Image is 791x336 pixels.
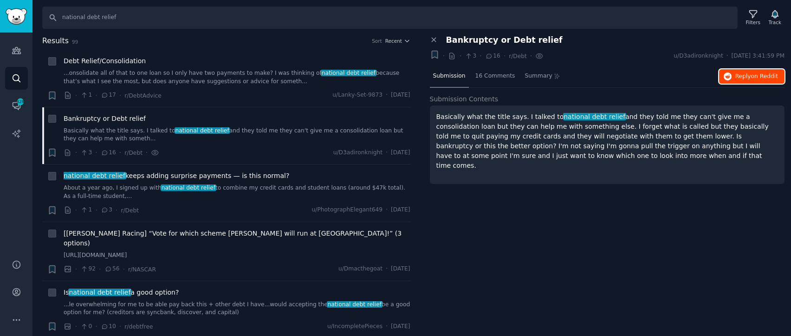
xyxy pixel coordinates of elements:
span: r/Debt [124,150,143,156]
span: · [123,264,125,274]
span: 3 [101,206,112,214]
p: Basically what the title says. I talked to and they told me they can't give me a consolidation lo... [436,112,778,171]
span: · [386,91,388,99]
span: · [530,51,532,61]
span: · [95,322,97,331]
span: Submission [433,72,466,80]
span: · [480,51,481,61]
span: keeps adding surprise payments — is this normal? [64,171,289,181]
span: u/D3adironknight [333,149,383,157]
span: · [95,205,97,215]
span: [DATE] [391,149,410,157]
span: Recent [385,38,402,44]
span: · [119,91,121,100]
a: [URL][DOMAIN_NAME] [64,251,410,260]
span: · [726,52,728,60]
span: r/Debt [509,53,527,59]
span: · [386,323,388,331]
div: Filters [746,19,760,26]
a: Bankruptcy or Debt relief [64,114,146,124]
span: 16 [101,149,116,157]
span: 10 [101,323,116,331]
span: · [95,91,97,100]
span: · [75,264,77,274]
span: r/DebtAdvice [124,92,162,99]
span: 328 [16,99,25,105]
span: national debt relief [321,70,376,76]
span: 0 [80,323,92,331]
input: Search Keyword [42,7,738,29]
span: r/NASCAR [128,266,156,273]
span: Submission Contents [430,94,499,104]
span: 92 [80,265,96,273]
a: Isnational debt reliefa good option? [64,288,179,297]
div: Track [769,19,781,26]
span: · [119,148,121,158]
span: u/Dmacthegoat [338,265,383,273]
span: Is a good option? [64,288,179,297]
a: ...onsolidate all of that to one loan so I only have two payments to make? I was thinking ofnatio... [64,69,410,86]
span: national debt relief [175,127,230,134]
button: Track [765,8,785,27]
span: u/PhotographElegant649 [312,206,383,214]
span: 99 [72,39,78,45]
button: Recent [385,38,410,44]
span: national debt relief [68,289,131,296]
span: 1 [80,91,92,99]
a: [[PERSON_NAME] Racing] “Vote for which scheme [PERSON_NAME] will run at [GEOGRAPHIC_DATA]!” (3 op... [64,229,410,248]
span: [DATE] 3:41:59 PM [732,52,785,60]
img: GummySearch logo [6,8,27,25]
span: · [99,264,101,274]
span: · [95,148,97,158]
span: · [75,91,77,100]
span: [DATE] [391,323,410,331]
span: 16 Comments [475,72,515,80]
span: Reply [735,72,778,81]
a: 328 [5,94,28,117]
span: 56 [104,265,120,273]
span: · [386,149,388,157]
span: r/Debt [121,207,139,214]
a: Debt Relief/Consolidation [64,56,146,66]
span: 17 [101,91,116,99]
span: national debt relief [327,301,383,308]
span: [DATE] [391,265,410,273]
span: national debt relief [563,113,626,120]
span: Results [42,35,69,47]
a: About a year ago, I signed up withnational debt reliefto combine my credit cards and student loan... [64,184,410,200]
span: [DATE] [391,91,410,99]
span: national debt relief [161,184,216,191]
a: ...le overwhelming for me to be able pay back this + other debt I have...would accepting thenatio... [64,301,410,317]
span: 3 [80,149,92,157]
button: Replyon Reddit [719,69,785,84]
div: Sort [372,38,382,44]
a: national debt reliefkeeps adding surprise payments — is this normal? [64,171,289,181]
span: · [386,265,388,273]
span: · [146,148,148,158]
span: u/D3adironknight [674,52,723,60]
span: · [116,205,117,215]
span: [DATE] [391,206,410,214]
span: · [119,322,121,331]
span: Bankruptcy or Debt relief [446,35,563,45]
span: · [459,51,461,61]
span: on Reddit [751,73,778,79]
span: national debt relief [63,172,126,179]
span: r/debtfree [124,323,153,330]
span: · [443,51,445,61]
span: · [75,205,77,215]
span: u/Lanky-Set-9873 [332,91,383,99]
span: Summary [525,72,552,80]
span: · [75,148,77,158]
span: · [504,51,506,61]
span: 16 [485,52,500,60]
span: · [75,322,77,331]
a: Basically what the title says. I talked tonational debt reliefand they told me they can't give me... [64,127,410,143]
span: · [386,206,388,214]
span: u/IncompletePieces [327,323,383,331]
span: 3 [465,52,476,60]
span: 1 [80,206,92,214]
